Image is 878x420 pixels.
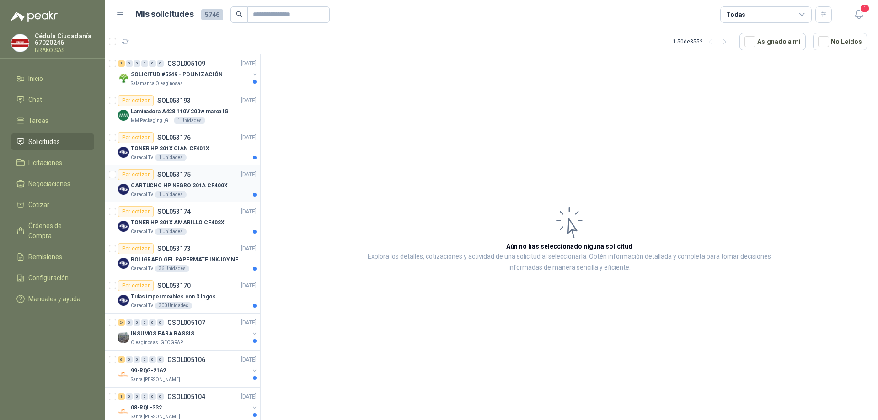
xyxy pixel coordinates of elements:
[11,196,94,213] a: Cotizar
[131,376,180,383] p: Santa [PERSON_NAME]
[131,302,153,309] p: Caracol TV
[118,95,154,106] div: Por cotizar
[126,393,133,400] div: 0
[157,393,164,400] div: 0
[241,356,257,364] p: [DATE]
[149,356,156,363] div: 0
[28,158,62,168] span: Licitaciones
[118,221,129,232] img: Company Logo
[118,354,258,383] a: 6 0 0 0 0 0 GSOL005106[DATE] Company Logo99-RQG-2162Santa [PERSON_NAME]
[28,200,49,210] span: Cotizar
[126,356,133,363] div: 0
[149,60,156,67] div: 0
[11,91,94,108] a: Chat
[155,154,187,161] div: 1 Unidades
[149,393,156,400] div: 0
[673,34,732,49] div: 1 - 50 de 3552
[141,393,148,400] div: 0
[118,319,125,326] div: 24
[118,258,129,269] img: Company Logo
[118,147,129,158] img: Company Logo
[118,406,129,417] img: Company Logo
[118,332,129,343] img: Company Logo
[157,60,164,67] div: 0
[131,255,245,264] p: BOLIGRAFO GEL PAPERMATE INKJOY NEGRO
[131,404,162,412] p: 08-RQL-332
[241,170,257,179] p: [DATE]
[157,319,164,326] div: 0
[134,393,140,400] div: 0
[506,241,632,251] h3: Aún no has seleccionado niguna solicitud
[167,319,205,326] p: GSOL005107
[11,11,58,22] img: Logo peakr
[11,248,94,266] a: Remisiones
[11,70,94,87] a: Inicio
[241,133,257,142] p: [DATE]
[131,339,188,346] p: Oleaginosas [GEOGRAPHIC_DATA][PERSON_NAME]
[739,33,806,50] button: Asignado a mi
[131,107,229,116] p: Laminadora A428 110V 200w marca IG
[157,282,191,289] p: SOL053170
[131,228,153,235] p: Caracol TV
[134,319,140,326] div: 0
[241,59,257,68] p: [DATE]
[118,206,154,217] div: Por cotizar
[11,154,94,171] a: Licitaciones
[28,179,70,189] span: Negociaciones
[28,294,80,304] span: Manuales y ayuda
[201,9,223,20] span: 5746
[155,191,187,198] div: 1 Unidades
[141,319,148,326] div: 0
[131,367,166,375] p: 99-RQG-2162
[241,282,257,290] p: [DATE]
[157,356,164,363] div: 0
[11,175,94,192] a: Negociaciones
[149,319,156,326] div: 0
[28,95,42,105] span: Chat
[28,116,48,126] span: Tareas
[118,169,154,180] div: Por cotizar
[118,60,125,67] div: 1
[174,117,205,124] div: 1 Unidades
[28,221,86,241] span: Órdenes de Compra
[11,290,94,308] a: Manuales y ayuda
[118,73,129,84] img: Company Logo
[35,48,94,53] p: BRAKO SAS
[118,280,154,291] div: Por cotizar
[851,6,867,23] button: 1
[105,202,260,239] a: Por cotizarSOL053174[DATE] Company LogoTONER HP 201X AMARILLO CF402XCaracol TV1 Unidades
[352,251,787,273] p: Explora los detalles, cotizaciones y actividad de una solicitud al seleccionarla. Obtén informaci...
[241,245,257,253] p: [DATE]
[105,276,260,314] a: Por cotizarSOL053170[DATE] Company LogoTulas impermeables con 3 logos.Caracol TV300 Unidades
[105,165,260,202] a: Por cotizarSOL053175[DATE] Company LogoCARTUCHO HP NEGRO 201A CF400XCaracol TV1 Unidades
[28,252,62,262] span: Remisiones
[167,60,205,67] p: GSOL005109
[131,265,153,272] p: Caracol TV
[28,273,69,283] span: Configuración
[118,132,154,143] div: Por cotizar
[118,356,125,363] div: 6
[726,10,745,20] div: Todas
[860,4,870,13] span: 1
[118,369,129,380] img: Company Logo
[131,70,222,79] p: SOLICITUD #5249 - POLINIZACIÓN
[241,393,257,401] p: [DATE]
[28,137,60,147] span: Solicitudes
[118,393,125,400] div: 1
[134,356,140,363] div: 0
[135,8,194,21] h1: Mis solicitudes
[105,239,260,276] a: Por cotizarSOL053173[DATE] Company LogoBOLIGRAFO GEL PAPERMATE INKJOY NEGROCaracol TV36 Unidades
[236,11,242,17] span: search
[157,171,191,178] p: SOL053175
[131,181,228,190] p: CARTUCHO HP NEGRO 201A CF400X
[131,154,153,161] p: Caracol TV
[134,60,140,67] div: 0
[131,191,153,198] p: Caracol TV
[11,112,94,129] a: Tareas
[118,110,129,121] img: Company Logo
[118,184,129,195] img: Company Logo
[118,317,258,346] a: 24 0 0 0 0 0 GSOL005107[DATE] Company LogoINSUMOS PARA BASSISOleaginosas [GEOGRAPHIC_DATA][PERSON...
[131,117,172,124] p: MM Packaging [GEOGRAPHIC_DATA]
[241,96,257,105] p: [DATE]
[813,33,867,50] button: No Leídos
